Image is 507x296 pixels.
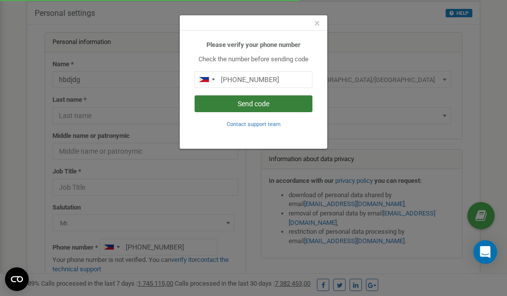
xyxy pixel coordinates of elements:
[314,18,320,29] button: Close
[195,72,218,87] div: Telephone country code
[206,41,301,48] b: Please verify your phone number
[195,71,312,88] input: 0905 123 4567
[5,267,29,291] button: Open CMP widget
[314,17,320,29] span: ×
[473,240,497,264] div: Open Intercom Messenger
[195,95,312,112] button: Send code
[195,55,312,64] p: Check the number before sending code
[227,120,281,127] a: Contact support team
[227,121,281,127] small: Contact support team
